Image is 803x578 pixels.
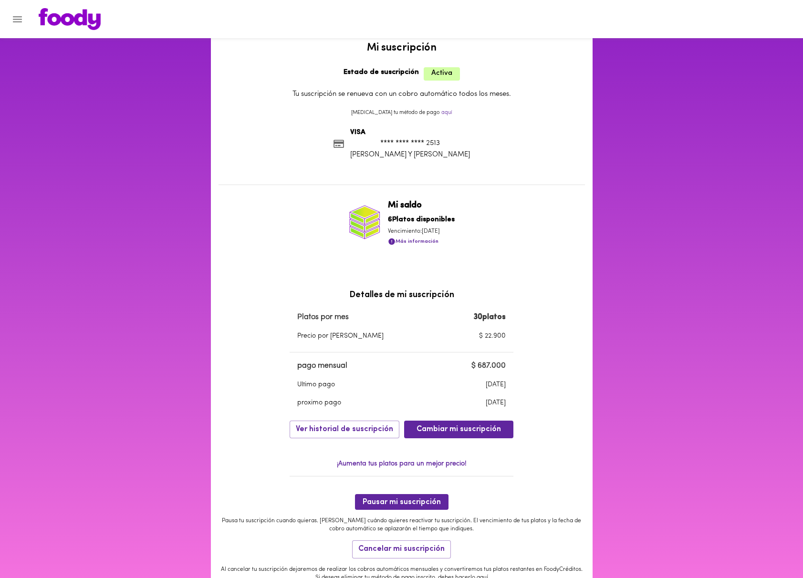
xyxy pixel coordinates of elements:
span: Ver historial de suscripción [296,425,393,434]
p: Precio por [PERSON_NAME] [297,331,432,341]
button: Menu [6,8,29,31]
button: Ver historial de suscripción [290,421,399,438]
b: VISA [350,129,365,136]
p: [MEDICAL_DATA] tu método de pago [219,109,585,120]
p: aquí [441,109,452,117]
p: $ 687.000 [428,361,506,372]
b: Estado de suscripción [344,69,419,76]
b: 30 platos [473,313,506,321]
p: [DATE] [428,398,506,408]
p: pago mensual [297,361,408,372]
p: Pausa tu suscripción cuando quieras. [PERSON_NAME] cuándo quieres reactivar tu suscripción. El ve... [219,517,585,533]
img: logo.png [39,8,101,30]
p: Platos por mes [297,312,432,323]
p: $ 22.900 [451,331,506,341]
span: Activa [424,67,460,80]
span: Pausar mi suscripción [363,498,441,507]
span: Cancelar mi suscripción [358,545,445,554]
table: a dense table [290,309,513,347]
h3: Detalles de mi suscripción [290,291,513,300]
button: Cancelar mi suscripción [352,540,451,558]
p: Ultimo pago [297,380,408,390]
h2: Mi suscripción [219,42,585,54]
span: Cambiar mi suscripción [417,425,501,434]
p: ¡Aumenta tus platos para un mejor precio! [290,459,513,469]
button: Cambiar mi suscripción [404,421,513,438]
p: proximo pago [297,398,408,408]
button: Más información [388,236,438,248]
p: [PERSON_NAME] Y [PERSON_NAME] [350,150,470,160]
p: Vencimiento: [DATE] [388,227,455,236]
b: Mi saldo [388,201,422,210]
b: 6 Platos disponibles [388,216,455,223]
iframe: Messagebird Livechat Widget [748,523,793,568]
button: Pausar mi suscripción [355,494,448,510]
p: [DATE] [428,380,506,390]
table: a dense table [290,358,513,413]
p: Tu suscripción se renueva con un cobro automático todos los meses. [219,89,585,99]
